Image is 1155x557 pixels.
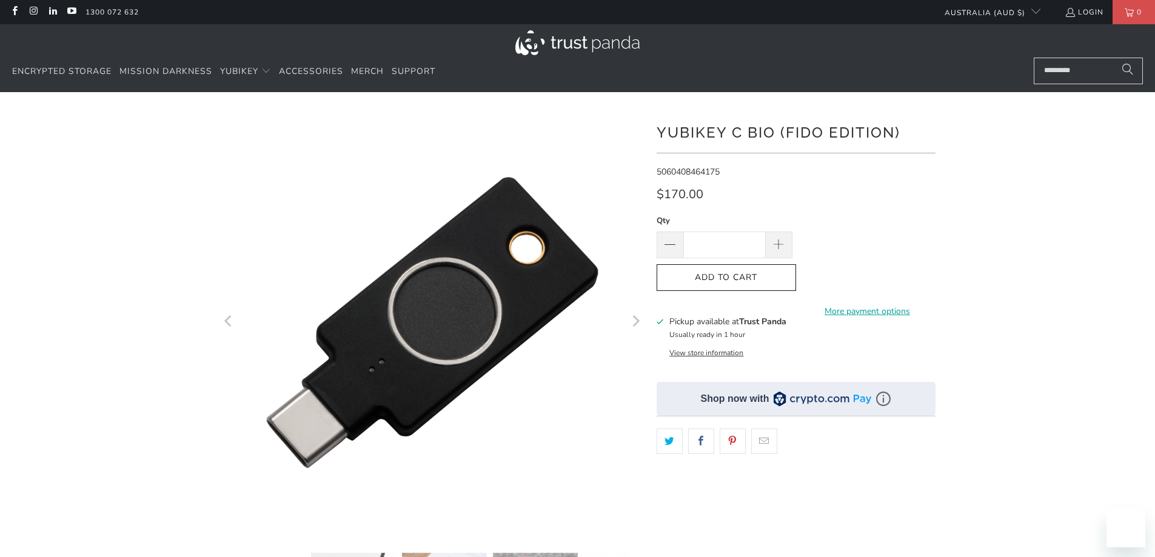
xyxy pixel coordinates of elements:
[800,305,936,318] a: More payment options
[657,264,796,292] button: Add to Cart
[12,65,112,77] span: Encrypted Storage
[85,5,139,19] a: 1300 072 632
[12,58,112,86] a: Encrypted Storage
[669,315,786,328] h3: Pickup available at
[1113,58,1143,84] button: Search
[657,214,792,227] label: Qty
[12,58,435,86] nav: Translation missing: en.navigation.header.main_nav
[751,429,777,454] a: Email this to a friend
[515,30,640,55] img: Trust Panda Australia
[1034,58,1143,84] input: Search...
[351,65,384,77] span: Merch
[657,186,703,202] span: $170.00
[1065,5,1103,19] a: Login
[219,110,239,535] button: Previous
[47,7,58,17] a: Trust Panda Australia on LinkedIn
[720,429,746,454] a: Share this on Pinterest
[66,7,76,17] a: Trust Panda Australia on YouTube
[701,392,769,405] div: Shop now with
[119,65,212,77] span: Mission Darkness
[1106,509,1145,547] iframe: Button to launch messaging window
[688,429,714,454] a: Share this on Facebook
[351,58,384,86] a: Merch
[657,166,720,178] span: 5060408464175
[657,119,936,144] h1: YubiKey C Bio (FIDO Edition)
[392,58,435,86] a: Support
[669,348,743,358] button: View store information
[669,330,745,339] small: Usually ready in 1 hour
[9,7,19,17] a: Trust Panda Australia on Facebook
[669,273,783,283] span: Add to Cart
[119,58,212,86] a: Mission Darkness
[28,7,38,17] a: Trust Panda Australia on Instagram
[279,58,343,86] a: Accessories
[739,316,786,327] b: Trust Panda
[279,65,343,77] span: Accessories
[220,110,644,535] a: YubiKey C Bio (FIDO Edition) - Trust Panda
[392,65,435,77] span: Support
[626,110,645,535] button: Next
[220,65,258,77] span: YubiKey
[220,58,271,86] summary: YubiKey
[657,429,683,454] a: Share this on Twitter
